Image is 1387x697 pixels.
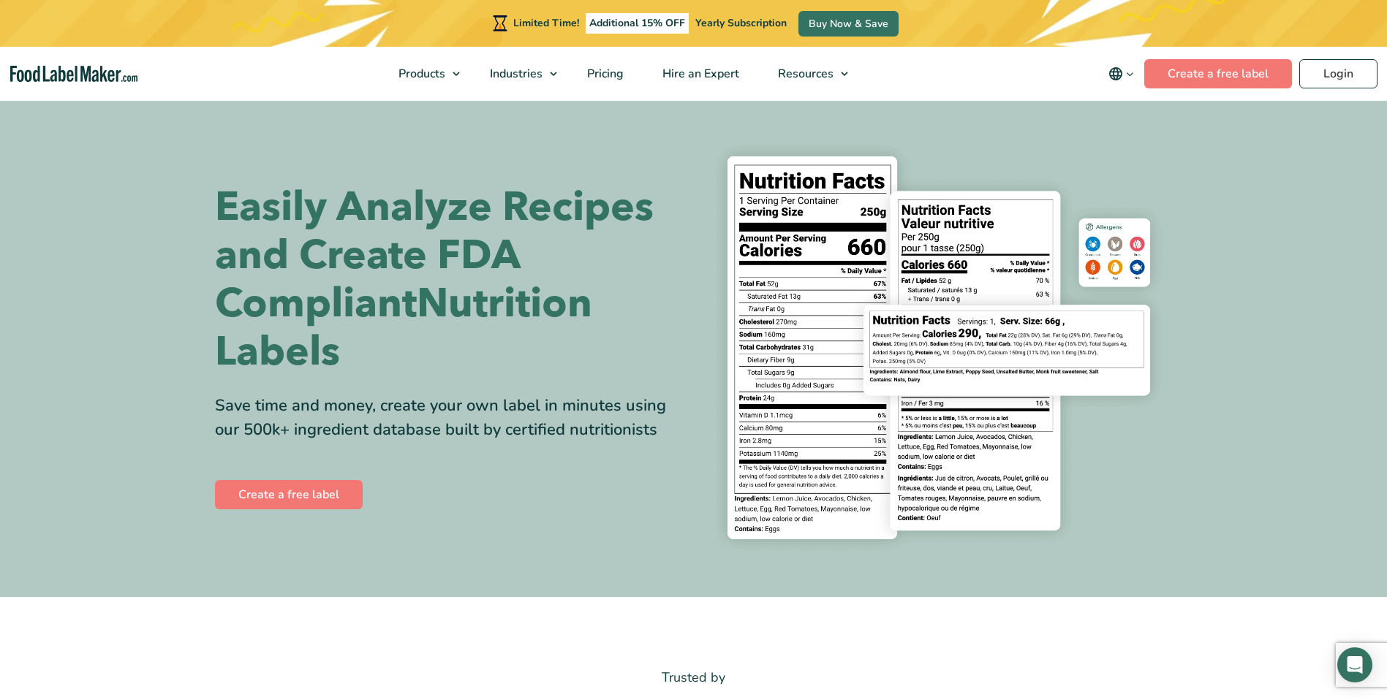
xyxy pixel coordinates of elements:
[471,47,564,101] a: Industries
[485,66,544,82] span: Industries
[1144,59,1292,88] a: Create a free label
[215,183,683,376] h1: Easily Analyze Recipes and Create FDA Nutrition Labels
[695,16,787,30] span: Yearly Subscription
[643,47,755,101] a: Hire an Expert
[1299,59,1377,88] a: Login
[215,480,363,509] a: Create a free label
[379,47,467,101] a: Products
[583,66,625,82] span: Pricing
[215,667,1173,688] p: Trusted by
[215,394,683,442] div: Save time and money, create your own label in minutes using our 500k+ ingredient database built b...
[568,47,640,101] a: Pricing
[586,13,689,34] span: Additional 15% OFF
[513,16,579,30] span: Limited Time!
[1337,647,1372,682] div: Open Intercom Messenger
[394,66,447,82] span: Products
[759,47,855,101] a: Resources
[215,280,417,328] span: Compliant
[798,11,899,37] a: Buy Now & Save
[658,66,741,82] span: Hire an Expert
[774,66,835,82] span: Resources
